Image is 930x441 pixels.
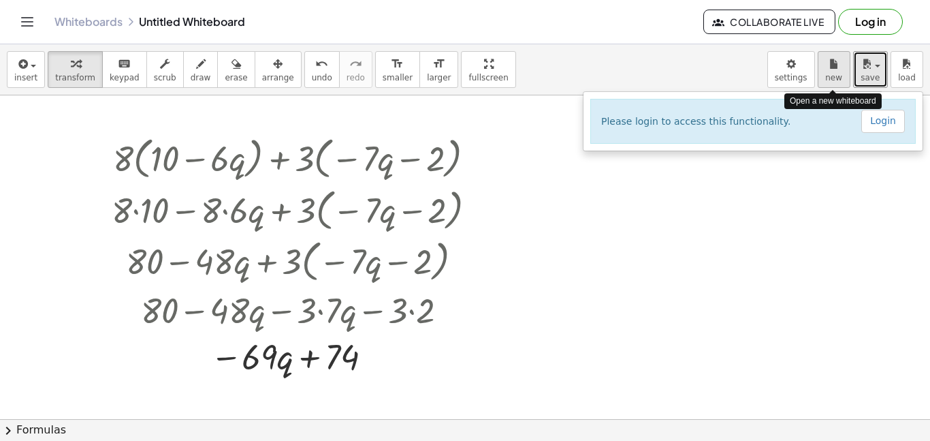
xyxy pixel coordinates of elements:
i: undo [315,56,328,72]
button: erase [217,51,255,88]
span: Please login to access this functionality. [601,116,790,127]
button: fullscreen [461,51,515,88]
button: load [891,51,923,88]
i: redo [349,56,362,72]
button: keyboardkeypad [102,51,147,88]
button: new [818,51,850,88]
span: load [898,73,916,82]
button: format_sizesmaller [375,51,420,88]
button: settings [767,51,815,88]
button: Log in [838,9,903,35]
span: new [825,73,842,82]
button: transform [48,51,103,88]
button: Collaborate Live [703,10,835,34]
button: save [853,51,888,88]
span: settings [775,73,807,82]
span: smaller [383,73,413,82]
span: redo [347,73,365,82]
span: save [861,73,880,82]
span: larger [427,73,451,82]
span: transform [55,73,95,82]
button: draw [183,51,219,88]
i: format_size [391,56,404,72]
span: fullscreen [468,73,508,82]
i: format_size [432,56,445,72]
span: Collaborate Live [715,16,824,28]
button: undoundo [304,51,340,88]
button: arrange [255,51,302,88]
span: erase [225,73,247,82]
span: undo [312,73,332,82]
button: redoredo [339,51,372,88]
span: keypad [110,73,140,82]
span: insert [14,73,37,82]
span: arrange [262,73,294,82]
i: keyboard [118,56,131,72]
span: draw [191,73,211,82]
a: Login [861,110,905,133]
button: format_sizelarger [419,51,458,88]
span: scrub [154,73,176,82]
div: Open a new whiteboard [784,93,882,109]
button: scrub [146,51,184,88]
button: Toggle navigation [16,11,38,33]
button: insert [7,51,45,88]
a: Whiteboards [54,15,123,29]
